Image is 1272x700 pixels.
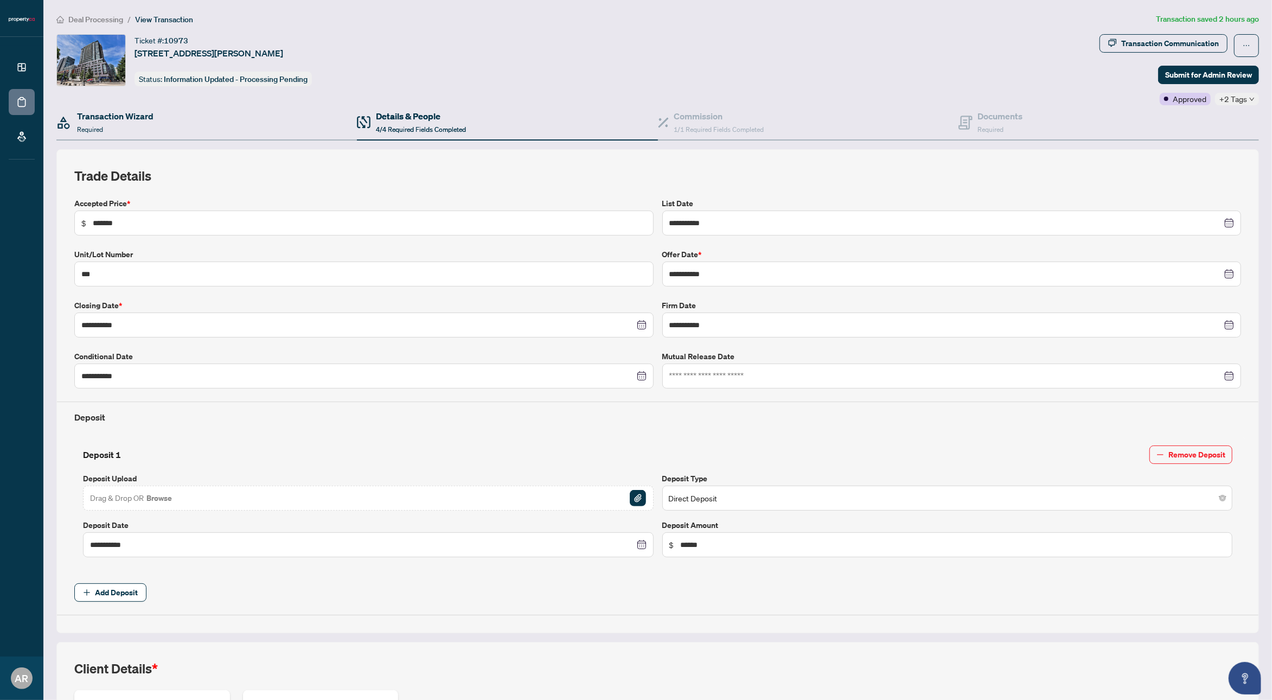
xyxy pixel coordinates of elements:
button: Transaction Communication [1100,34,1228,53]
span: Approved [1173,93,1206,105]
div: Transaction Communication [1121,35,1219,52]
span: $ [81,217,86,229]
button: Submit for Admin Review [1158,66,1259,84]
label: Deposit Upload [83,473,654,485]
img: IMG-C12300643_1.jpg [57,35,125,86]
span: 4/4 Required Fields Completed [376,125,466,133]
label: Mutual Release Date [662,351,1242,362]
span: Drag & Drop OR [90,491,173,505]
h4: Details & People [376,110,466,123]
span: Required [77,125,103,133]
span: down [1249,97,1255,102]
div: Status: [135,72,312,86]
button: Add Deposit [74,583,146,602]
label: Deposit Amount [662,519,1233,531]
span: View Transaction [135,15,193,24]
h2: Trade Details [74,167,1241,184]
img: logo [9,16,35,23]
label: Offer Date [662,249,1242,260]
label: Firm Date [662,300,1242,311]
span: 1/1 Required Fields Completed [674,125,764,133]
div: Ticket #: [135,34,188,47]
span: Submit for Admin Review [1165,66,1252,84]
button: Remove Deposit [1149,446,1232,464]
span: Drag & Drop OR BrowseFile Attachement [83,486,654,511]
span: plus [83,589,91,596]
button: File Attachement [629,489,647,507]
label: Accepted Price [74,198,654,209]
span: ellipsis [1243,42,1250,49]
span: $ [669,539,674,551]
label: Conditional Date [74,351,654,362]
span: Information Updated - Processing Pending [164,74,308,84]
span: close-circle [1219,495,1226,501]
h4: Deposit 1 [83,448,121,461]
span: +2 Tags [1219,93,1247,105]
label: Deposit Type [662,473,1233,485]
li: / [127,13,131,26]
label: List Date [662,198,1242,209]
span: AR [15,671,29,686]
h4: Commission [674,110,764,123]
h4: Deposit [74,411,1241,424]
span: minus [1156,451,1164,459]
span: Deal Processing [68,15,123,24]
article: Transaction saved 2 hours ago [1156,13,1259,26]
button: Browse [145,491,173,505]
span: Required [978,125,1004,133]
h4: Documents [978,110,1023,123]
h4: Transaction Wizard [77,110,154,123]
label: Deposit Date [83,519,654,531]
span: home [56,16,64,23]
span: Remove Deposit [1168,446,1225,463]
label: Closing Date [74,300,654,311]
h2: Client Details [74,660,158,677]
label: Unit/Lot Number [74,249,654,260]
span: Direct Deposit [669,488,1226,508]
button: Open asap [1229,662,1261,695]
span: [STREET_ADDRESS][PERSON_NAME] [135,47,283,60]
span: Add Deposit [95,584,138,601]
img: File Attachement [630,490,646,506]
span: 10973 [164,36,188,46]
